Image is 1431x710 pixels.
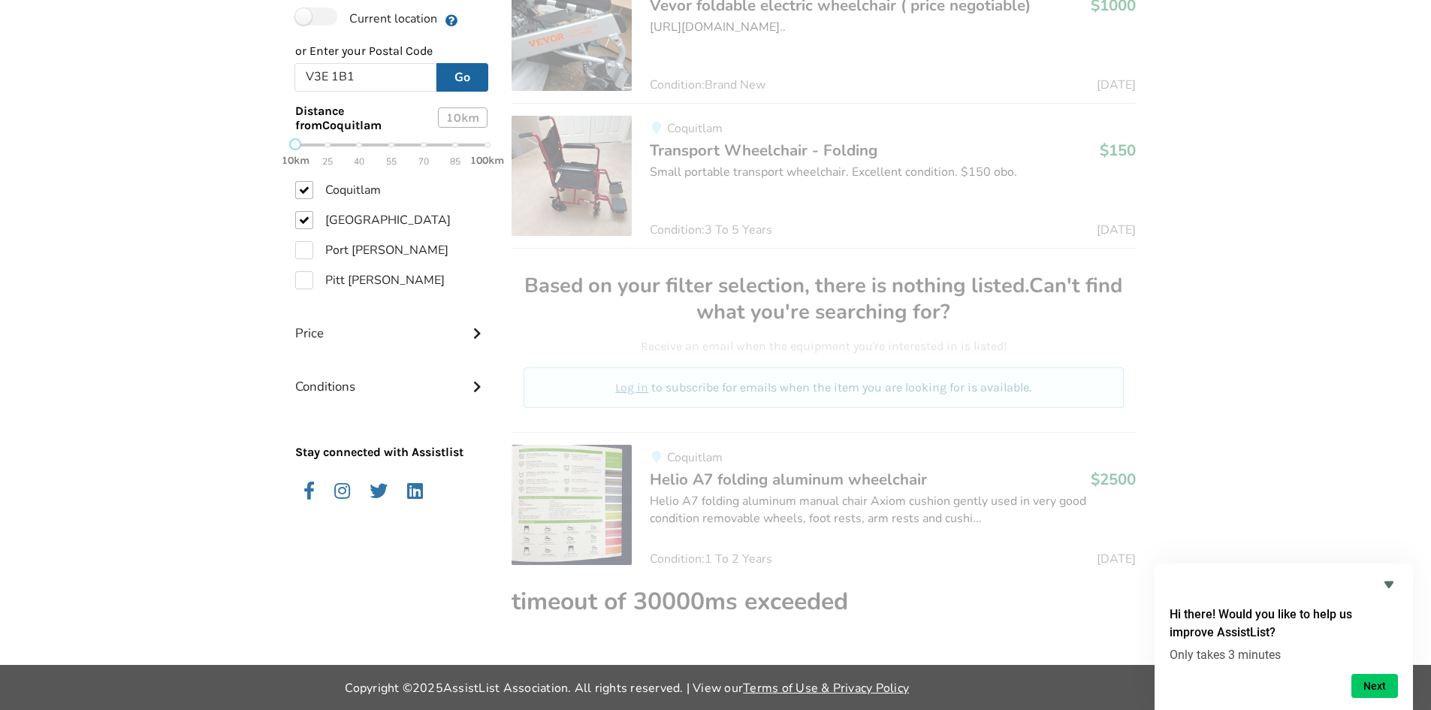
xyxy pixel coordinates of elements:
[1091,470,1136,489] h3: $2500
[512,103,1136,248] a: mobility-transport wheelchair - foldingCoquitlamTransport Wheelchair - Folding$150Small portable ...
[524,273,1124,326] h2: Based on your filter selection, there is nothing listed. Can't find what you're searching for?
[667,449,723,466] span: Coquitlam
[295,8,437,27] label: Current location
[650,553,772,565] span: Condition: 1 To 2 Years
[470,154,504,167] strong: 100km
[650,224,772,236] span: Condition: 3 To 5 Years
[1100,140,1136,160] h3: $150
[294,63,436,92] input: Post Code
[1170,576,1398,698] div: Hi there! Would you like to help us improve AssistList?
[295,402,488,461] p: Stay connected with Assistlist
[650,79,765,91] span: Condition: Brand New
[386,153,397,171] span: 55
[650,164,1136,181] div: Small portable transport wheelchair. Excellent condition. $150 obo.
[282,154,309,167] strong: 10km
[512,586,1136,617] h1: timeout of 30000ms exceeded
[650,140,877,161] span: Transport Wheelchair - Folding
[743,680,909,696] a: Terms of Use & Privacy Policy
[1097,79,1136,91] span: [DATE]
[542,379,1106,397] p: to subscribe for emails when the item you are looking for is available.
[512,432,1136,565] a: mobility-helio a7 folding aluminum wheelchairCoquitlamHelio A7 folding aluminum wheelchair$2500He...
[650,493,1136,527] div: Helio A7 folding aluminum manual chair Axiom cushion gently used in very good condition removable...
[667,120,723,137] span: Coquitlam
[524,338,1124,355] p: Receive an email when the equipment you're interested in is listed!
[438,107,488,128] div: 10 km
[650,469,927,490] span: Helio A7 folding aluminum wheelchair
[295,295,488,349] div: Price
[295,211,451,229] label: [GEOGRAPHIC_DATA]
[1170,606,1398,642] h2: Hi there! Would you like to help us improve AssistList?
[295,181,381,199] label: Coquitlam
[1097,553,1136,565] span: [DATE]
[295,271,445,289] label: Pitt [PERSON_NAME]
[1170,648,1398,662] p: Only takes 3 minutes
[512,445,632,565] img: mobility-helio a7 folding aluminum wheelchair
[354,153,364,171] span: 40
[295,349,488,402] div: Conditions
[1380,576,1398,594] button: Hide survey
[322,153,333,171] span: 25
[295,241,448,259] label: Port [PERSON_NAME]
[650,19,1136,36] div: [URL][DOMAIN_NAME]..
[436,63,488,92] button: Go
[512,116,632,236] img: mobility-transport wheelchair - folding
[418,153,429,171] span: 70
[450,153,460,171] span: 85
[615,380,648,394] a: Log in
[295,104,393,132] span: Distance from Coquitlam
[1097,224,1136,236] span: [DATE]
[1351,674,1398,698] button: Next question
[295,43,488,60] p: or Enter your Postal Code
